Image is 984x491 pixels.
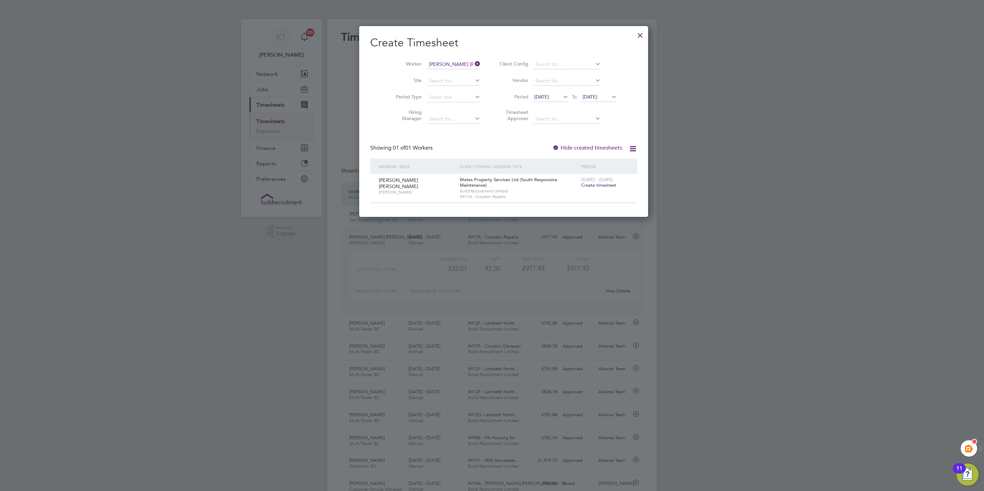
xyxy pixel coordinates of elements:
[956,468,962,477] div: 11
[581,182,616,188] span: Create timesheet
[497,77,528,83] label: Vendor
[393,144,433,151] span: 01 Workers
[426,60,480,69] input: Search for...
[957,464,979,486] button: Open Resource Center, 11 new notifications
[581,177,613,183] span: [DATE] - [DATE]
[460,177,557,188] span: Wates Property Services Ltd (South Responsive Maintenance)
[379,189,455,195] span: [PERSON_NAME]
[534,94,549,100] span: [DATE]
[460,188,578,194] span: Build Recruitment Limited
[426,76,480,86] input: Search for...
[426,93,480,102] input: Select one
[379,177,418,189] span: [PERSON_NAME] [PERSON_NAME]
[391,94,422,100] label: Period Type
[460,194,578,199] span: IM17A - Croydon Repairs
[370,144,434,152] div: Showing
[377,159,458,174] div: Worker / Role
[393,144,405,151] span: 01 of
[497,61,528,67] label: Client Config
[570,92,579,101] span: To
[497,94,528,100] label: Period
[579,159,630,174] div: Period
[533,114,601,124] input: Search for...
[458,159,579,174] div: Client Config / Vendor / Site
[533,60,601,69] input: Search for...
[552,144,622,151] label: Hide created timesheets
[370,36,637,50] h2: Create Timesheet
[583,94,597,100] span: [DATE]
[533,76,601,86] input: Search for...
[426,114,480,124] input: Search for...
[391,77,422,83] label: Site
[497,109,528,121] label: Timesheet Approver
[391,109,422,121] label: Hiring Manager
[391,61,422,67] label: Worker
